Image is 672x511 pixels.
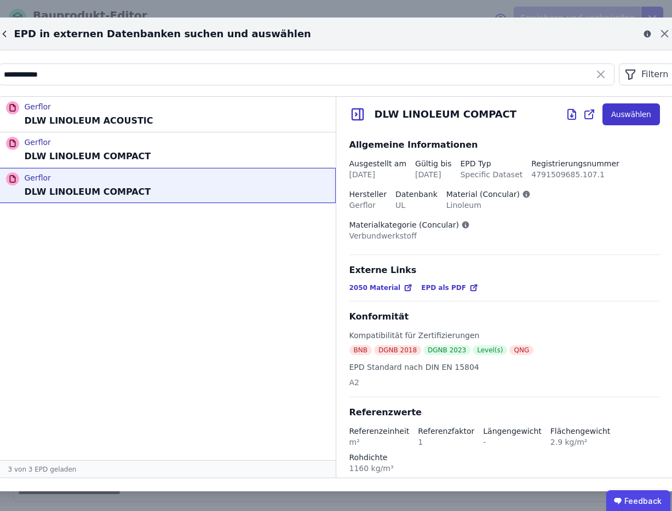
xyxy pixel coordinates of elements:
[415,158,451,169] div: Gültig bis
[349,463,394,474] div: 1160 kg/m³
[349,138,660,152] div: Allgemeine Informationen
[25,185,151,199] p: DLW LINOLEUM COMPACT
[415,169,451,180] div: [DATE]
[395,200,438,211] div: UL
[349,437,410,448] div: m²
[423,345,470,355] div: DGNB 2023
[25,114,153,127] p: DLW LINOLEUM ACOUSTIC
[531,158,619,169] div: Registrierungsnummer
[349,158,407,169] div: Ausgestellt am
[349,230,470,241] div: Verbundwerkstoff
[349,169,407,180] div: [DATE]
[349,452,394,463] div: Rohdichte
[460,169,522,180] div: Specific Dataset
[550,426,610,437] div: Flächengewicht
[460,158,522,169] div: EPD Typ
[349,426,410,437] div: Referenzeinheit
[349,406,660,419] div: Referenzwerte
[25,137,151,148] p: Gerflor
[349,377,479,388] div: A2
[349,189,387,200] div: Hersteller
[349,330,536,345] div: Kompatibilität für Zertifizierungen
[531,169,619,180] div: 4791509685.107.1
[374,345,421,355] div: DGNB 2018
[418,437,474,448] div: 1
[473,345,507,355] div: Level(s)
[446,200,531,211] div: Linoleum
[550,437,610,448] div: 2.9 kg/m²
[349,362,479,377] div: EPD Standard nach DIN EN 15804
[349,219,470,230] div: Materialkategorie (Concular)
[25,150,151,163] p: DLW LINOLEUM COMPACT
[602,103,660,125] button: Auswählen
[446,189,531,200] div: Material (Concular)
[349,283,401,292] span: 2050 Material
[25,101,153,112] p: Gerflor
[349,200,387,211] div: Gerflor
[483,437,542,448] div: -
[509,345,533,355] div: QNG
[349,310,660,323] div: Konformität
[349,345,372,355] div: BNB
[421,283,466,292] span: EPD als PDF
[25,172,151,183] p: Gerflor
[375,107,517,122] div: DLW LINOLEUM COMPACT
[418,426,474,437] div: Referenzfaktor
[483,426,542,437] div: Längengewicht
[349,264,660,277] div: Externe Links
[395,189,438,200] div: Datenbank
